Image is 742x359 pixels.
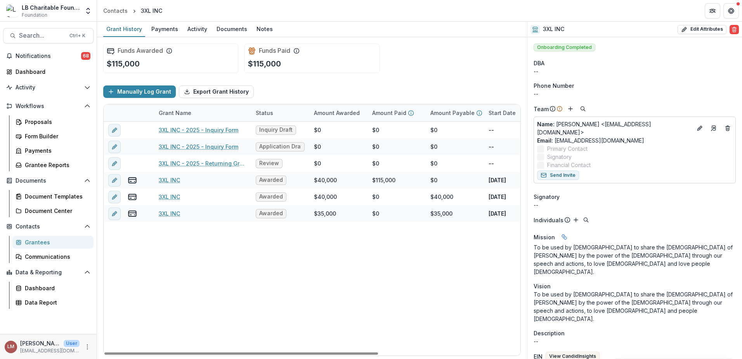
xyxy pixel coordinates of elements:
p: [PERSON_NAME] [20,339,61,347]
div: Grant Name [154,105,251,121]
p: -- [489,159,494,167]
a: 3XL INC [159,209,180,218]
p: [DATE] [489,193,506,201]
div: Grant History [103,23,145,35]
p: [PERSON_NAME] <[EMAIL_ADDRESS][DOMAIN_NAME]> [537,120,692,136]
button: Open Contacts [3,220,94,233]
div: Status [251,109,278,117]
span: Description [534,329,565,337]
span: Workflows [16,103,81,110]
div: Activity [184,23,210,35]
p: -- [534,337,736,345]
span: Name : [537,121,555,127]
div: -- [534,67,736,75]
div: Payments [25,146,87,155]
a: Grant History [103,22,145,37]
span: Vision [534,282,551,290]
span: Email: [537,137,553,144]
div: $0 [314,159,321,167]
button: Search [578,104,588,113]
button: Open Documents [3,174,94,187]
div: $0 [372,193,379,201]
button: Send Invite [537,171,579,180]
a: Activity [184,22,210,37]
div: Notes [253,23,276,35]
div: $115,000 [372,176,395,184]
div: Amount Awarded [309,105,368,121]
p: User [64,340,80,347]
p: $115,000 [248,58,281,70]
div: Amount Awarded [309,109,364,117]
div: Contacts [103,7,128,15]
span: Awarded [259,193,283,200]
div: $0 [314,126,321,134]
div: Documents [213,23,250,35]
p: [DATE] [489,209,506,218]
div: $0 [430,143,437,151]
div: Start Date [484,105,542,121]
a: Document Templates [12,190,94,203]
h2: 3XL INC [543,26,564,33]
a: Email: [EMAIL_ADDRESS][DOMAIN_NAME] [537,136,644,145]
div: -- [534,90,736,98]
div: 3XL INC [141,7,162,15]
div: Dashboard [25,284,87,292]
div: Form Builder [25,132,87,140]
button: Edit Attributes [678,25,726,34]
h2: Funds Awarded [118,47,163,54]
span: Application Draft [259,143,301,150]
button: view-payments [128,176,137,185]
p: [EMAIL_ADDRESS][DOMAIN_NAME] [20,347,80,354]
button: edit [108,124,121,136]
span: Documents [16,178,81,184]
div: $0 [430,126,437,134]
span: Onboarding Completed [534,44,595,51]
div: Proposals [25,118,87,126]
a: Communications [12,250,94,263]
p: -- [489,126,494,134]
div: $40,000 [314,176,337,184]
div: Amount Paid [368,105,426,121]
div: Dashboard [16,68,87,76]
span: Signatory [534,193,560,201]
span: Phone Number [534,82,574,90]
p: [DATE] [489,176,506,184]
span: Awarded [259,210,283,217]
a: Documents [213,22,250,37]
button: Open entity switcher [83,3,94,19]
span: Search... [19,32,65,39]
p: Individuals [534,216,563,224]
div: LB Charitable Foundation [22,3,80,12]
span: Awarded [259,177,283,183]
button: Add [566,104,575,113]
h2: Funds Paid [259,47,290,54]
div: Grant Name [154,109,196,117]
button: Partners [705,3,720,19]
button: view-payments [128,209,137,218]
button: edit [108,207,121,220]
a: Grantee Reports [12,159,94,171]
div: Payments [148,23,181,35]
div: $35,000 [430,209,452,218]
button: Export Grant History [179,85,254,98]
button: Edit [695,124,704,133]
a: Payments [12,144,94,157]
img: LB Charitable Foundation [6,5,19,17]
div: Grantees [25,238,87,246]
a: Dashboard [3,65,94,78]
button: Search [581,215,591,225]
a: 3XL INC - 2025 - Inquiry Form [159,143,238,151]
button: Manually Log Grant [103,85,176,98]
div: Status [251,105,309,121]
span: Data & Reporting [16,269,81,276]
button: Get Help [723,3,739,19]
div: $40,000 [430,193,453,201]
p: To be used by [DEMOGRAPHIC_DATA] to share the [DEMOGRAPHIC_DATA] of [PERSON_NAME] by the power of... [534,243,736,276]
button: Open Workflows [3,100,94,112]
div: $0 [430,159,437,167]
span: Foundation [22,12,47,19]
div: Document Templates [25,192,87,200]
div: Amount Payable [426,105,484,121]
a: Contacts [100,5,131,16]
